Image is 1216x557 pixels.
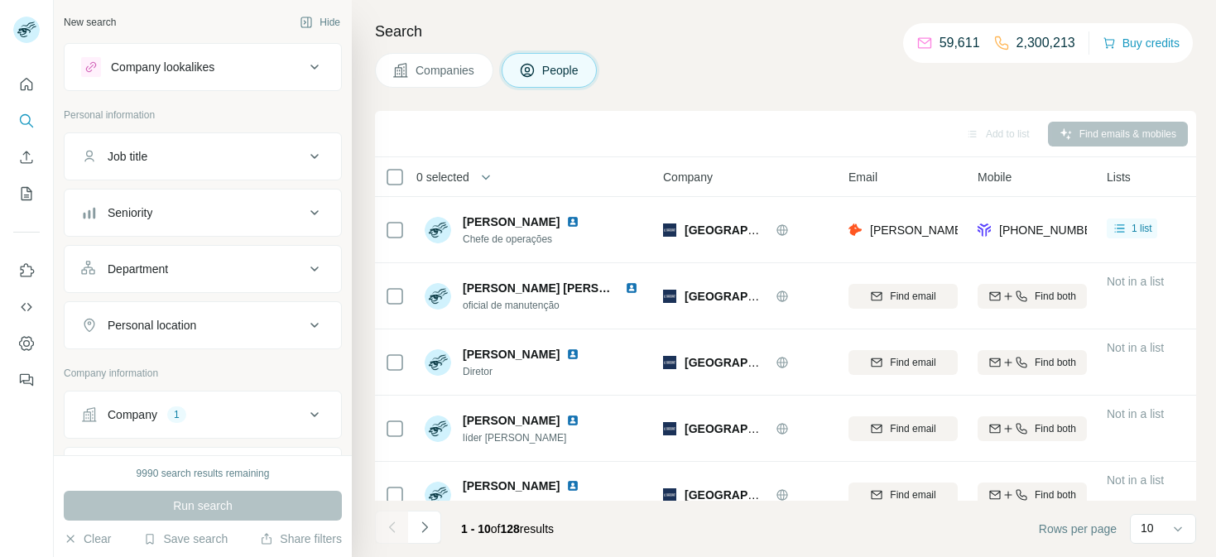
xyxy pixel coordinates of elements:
[890,421,935,436] span: Find email
[685,488,809,502] span: [GEOGRAPHIC_DATA]
[663,290,676,303] img: Logo of Universidade Ibirapuera
[1035,487,1076,502] span: Find both
[13,365,40,395] button: Feedback
[13,292,40,322] button: Use Surfe API
[978,483,1087,507] button: Find both
[461,522,554,535] span: results
[1039,521,1117,537] span: Rows per page
[463,364,586,379] span: Diretor
[461,522,491,535] span: 1 - 10
[13,106,40,136] button: Search
[1035,289,1076,304] span: Find both
[13,329,40,358] button: Dashboard
[425,482,451,508] img: Avatar
[848,483,958,507] button: Find email
[999,223,1103,237] span: [PHONE_NUMBER]
[491,522,501,535] span: of
[890,487,935,502] span: Find email
[978,284,1087,309] button: Find both
[425,217,451,243] img: Avatar
[108,406,157,423] div: Company
[1107,169,1131,185] span: Lists
[848,416,958,441] button: Find email
[890,289,935,304] span: Find email
[64,15,116,30] div: New search
[65,137,341,176] button: Job title
[64,108,342,122] p: Personal information
[463,499,574,511] span: Gestora de Tráfego Pago
[108,317,196,334] div: Personal location
[848,350,958,375] button: Find email
[288,10,352,35] button: Hide
[108,261,168,277] div: Department
[425,415,451,442] img: Avatar
[848,222,862,238] img: provider hunter logo
[978,222,991,238] img: provider forager logo
[1107,407,1164,420] span: Not in a list
[940,33,980,53] p: 59,611
[1107,473,1164,487] span: Not in a list
[1035,355,1076,370] span: Find both
[13,179,40,209] button: My lists
[463,478,560,494] span: [PERSON_NAME]
[685,422,809,435] span: [GEOGRAPHIC_DATA]
[65,395,341,435] button: Company1
[685,290,809,303] span: [GEOGRAPHIC_DATA]
[143,531,228,547] button: Save search
[13,70,40,99] button: Quick start
[65,305,341,345] button: Personal location
[408,511,441,544] button: Navigate to next page
[663,488,676,502] img: Logo of Universidade Ibirapuera
[463,298,645,313] span: oficial de manutenção
[848,284,958,309] button: Find email
[1107,275,1164,288] span: Not in a list
[1103,31,1180,55] button: Buy credits
[65,451,341,491] button: Industry
[685,223,809,237] span: [GEOGRAPHIC_DATA]
[1132,221,1152,236] span: 1 list
[1035,421,1076,436] span: Find both
[1017,33,1075,53] p: 2,300,213
[1141,520,1154,536] p: 10
[463,281,661,295] span: [PERSON_NAME] [PERSON_NAME]
[566,414,579,427] img: LinkedIn logo
[137,466,270,481] div: 9990 search results remaining
[542,62,580,79] span: People
[663,356,676,369] img: Logo of Universidade Ibirapuera
[890,355,935,370] span: Find email
[463,346,560,363] span: [PERSON_NAME]
[64,366,342,381] p: Company information
[1107,341,1164,354] span: Not in a list
[625,281,638,295] img: LinkedIn logo
[463,214,560,230] span: [PERSON_NAME]
[978,416,1087,441] button: Find both
[566,348,579,361] img: LinkedIn logo
[167,407,186,422] div: 1
[663,223,676,237] img: Logo of Universidade Ibirapuera
[260,531,342,547] button: Share filters
[848,169,877,185] span: Email
[425,283,451,310] img: Avatar
[663,422,676,435] img: Logo of Universidade Ibirapuera
[663,169,713,185] span: Company
[463,430,586,445] span: líder [PERSON_NAME]
[13,256,40,286] button: Use Surfe on LinkedIn
[65,193,341,233] button: Seniority
[65,47,341,87] button: Company lookalikes
[425,349,451,376] img: Avatar
[416,169,469,185] span: 0 selected
[463,412,560,429] span: [PERSON_NAME]
[65,249,341,289] button: Department
[108,148,147,165] div: Job title
[463,232,586,247] span: Chefe de operações
[375,20,1196,43] h4: Search
[978,169,1012,185] span: Mobile
[978,350,1087,375] button: Find both
[108,204,152,221] div: Seniority
[416,62,476,79] span: Companies
[501,522,520,535] span: 128
[13,142,40,172] button: Enrich CSV
[566,215,579,228] img: LinkedIn logo
[111,59,214,75] div: Company lookalikes
[685,356,809,369] span: [GEOGRAPHIC_DATA]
